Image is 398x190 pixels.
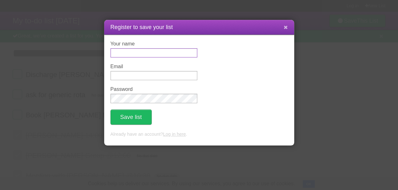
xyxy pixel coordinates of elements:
label: Password [111,86,197,92]
label: Your name [111,41,197,47]
label: Email [111,64,197,69]
p: Already have an account? . [111,131,288,138]
h1: Register to save your list [111,23,288,32]
a: Log in here [163,132,186,137]
button: Save list [111,110,152,125]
